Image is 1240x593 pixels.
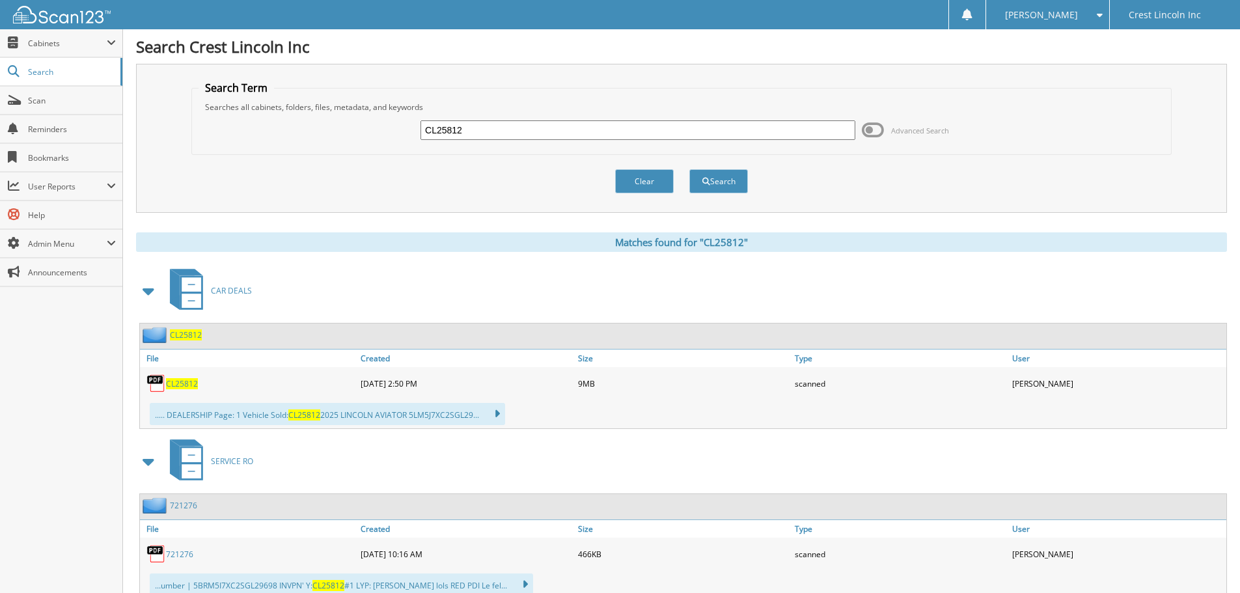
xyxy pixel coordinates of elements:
span: [PERSON_NAME] [1005,11,1078,19]
img: PDF.png [146,374,166,393]
div: [PERSON_NAME] [1009,370,1226,396]
span: CAR DEALS [211,285,252,296]
span: Crest Lincoln Inc [1129,11,1201,19]
div: 9MB [575,370,792,396]
span: Cabinets [28,38,107,49]
span: Advanced Search [891,126,949,135]
legend: Search Term [199,81,274,95]
span: Search [28,66,114,77]
span: Reminders [28,124,116,135]
img: folder2.png [143,327,170,343]
span: Bookmarks [28,152,116,163]
span: User Reports [28,181,107,192]
span: Admin Menu [28,238,107,249]
a: Created [357,520,575,538]
a: CL25812 [170,329,202,340]
a: CAR DEALS [162,265,252,316]
span: Scan [28,95,116,106]
span: SERVICE RO [211,456,253,467]
span: Announcements [28,267,116,278]
div: scanned [792,370,1009,396]
a: Type [792,520,1009,538]
a: User [1009,520,1226,538]
img: scan123-logo-white.svg [13,6,111,23]
a: File [140,350,357,367]
div: [DATE] 2:50 PM [357,370,575,396]
div: ..... DEALERSHIP Page: 1 Vehicle Sold: 2025 LINCOLN AVIATOR 5LM5J7XC2SGL29... [150,403,505,425]
img: folder2.png [143,497,170,514]
div: scanned [792,541,1009,567]
img: PDF.png [146,544,166,564]
div: 466KB [575,541,792,567]
div: [DATE] 10:16 AM [357,541,575,567]
a: SERVICE RO [162,435,253,487]
span: CL25812 [288,409,320,421]
div: [PERSON_NAME] [1009,541,1226,567]
a: User [1009,350,1226,367]
a: Type [792,350,1009,367]
a: File [140,520,357,538]
div: Matches found for "CL25812" [136,232,1227,252]
a: 721276 [170,500,197,511]
div: Searches all cabinets, folders, files, metadata, and keywords [199,102,1164,113]
h1: Search Crest Lincoln Inc [136,36,1227,57]
button: Clear [615,169,674,193]
a: Size [575,350,792,367]
span: Help [28,210,116,221]
a: Created [357,350,575,367]
button: Search [689,169,748,193]
a: 721276 [166,549,193,560]
span: CL25812 [312,580,344,591]
a: CL25812 [166,378,198,389]
iframe: Chat Widget [1175,531,1240,593]
a: Size [575,520,792,538]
